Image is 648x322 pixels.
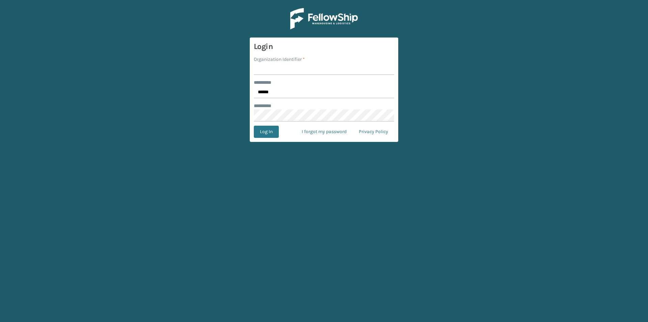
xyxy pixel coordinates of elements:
[254,42,394,52] h3: Login
[296,126,353,138] a: I forgot my password
[353,126,394,138] a: Privacy Policy
[254,126,279,138] button: Log In
[254,56,305,63] label: Organization Identifier
[290,8,358,29] img: Logo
